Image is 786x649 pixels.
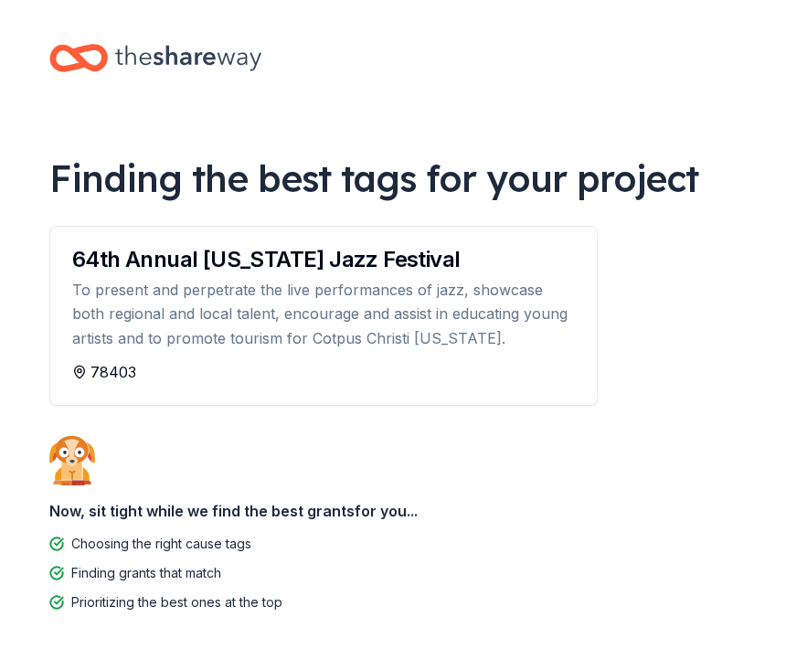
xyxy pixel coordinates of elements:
[71,562,221,584] div: Finding grants that match
[71,533,251,555] div: Choosing the right cause tags
[72,361,575,383] div: 78403
[71,591,282,613] div: Prioritizing the best ones at the top
[49,153,737,204] div: Finding the best tags for your project
[49,435,95,484] img: Dog waiting patiently
[49,493,737,529] div: Now, sit tight while we find the best grants for you...
[72,278,575,350] div: To present and perpetrate the live performances of jazz, showcase both regional and local talent,...
[72,249,575,271] div: 64th Annual [US_STATE] Jazz Festival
